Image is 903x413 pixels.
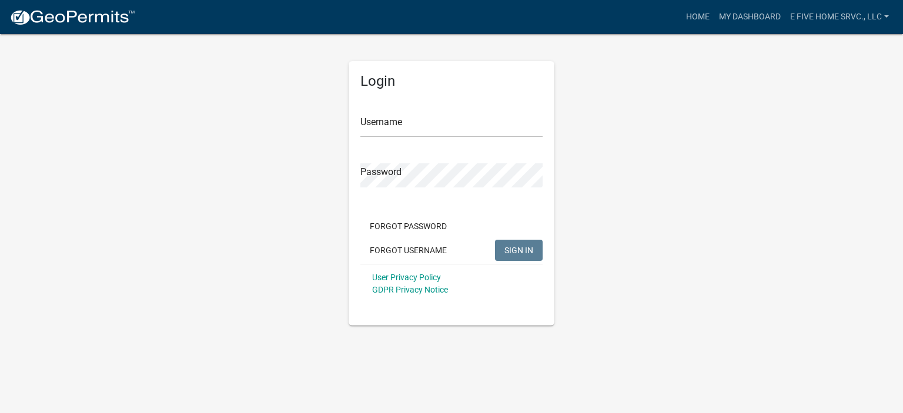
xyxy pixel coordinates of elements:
[360,240,456,261] button: Forgot Username
[504,245,533,254] span: SIGN IN
[372,285,448,294] a: GDPR Privacy Notice
[495,240,543,261] button: SIGN IN
[372,273,441,282] a: User Privacy Policy
[785,6,894,28] a: E Five Home Srvc., LLC
[360,73,543,90] h5: Login
[714,6,785,28] a: My Dashboard
[360,216,456,237] button: Forgot Password
[681,6,714,28] a: Home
